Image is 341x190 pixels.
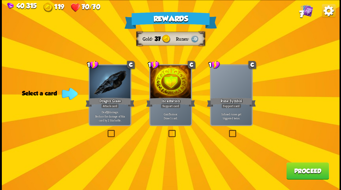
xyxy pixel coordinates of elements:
img: Gem.png [7,2,14,9]
img: Indicator_Arrow.png [62,88,78,100]
img: Cards_Icon.png [300,4,313,17]
div: Dragon Glass [85,97,134,108]
div: Incantation [146,97,195,108]
div: Runes [176,35,190,42]
span: 7 [299,9,304,19]
div: Gold [142,35,154,42]
div: C [187,61,195,69]
div: 1 [87,60,98,69]
div: Health [71,2,100,12]
div: 1 [208,60,220,69]
div: Rune Symbol [207,97,256,108]
div: C [248,61,256,69]
b: 7 [169,112,170,116]
span: 37 [154,35,161,42]
img: Heart.png [71,2,80,12]
div: Support card [161,103,180,108]
b: 12 [106,110,109,114]
button: Proceed [286,162,329,179]
div: 1 [148,60,159,69]
p: Gain armor. Draw 1 card. [151,112,190,120]
img: Gold.png [162,35,170,43]
div: Attack card [101,103,119,108]
div: Gold [43,2,64,12]
span: 119 [54,2,64,10]
div: View all the cards in your deck [300,4,313,18]
p: Deal damage. Reduce the damage of this card by 2 this battle. [91,110,129,122]
div: Support card [221,103,241,108]
div: Gems [7,2,37,9]
span: 70/70 [81,2,100,10]
div: Select a card [22,90,76,96]
div: Rewards [124,12,217,29]
img: Gold.png [43,2,53,12]
p: Infused runes get triggered twice. [212,112,250,120]
img: Wind.png [190,35,199,43]
img: Options_Button.png [322,4,335,18]
div: C [127,61,135,69]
